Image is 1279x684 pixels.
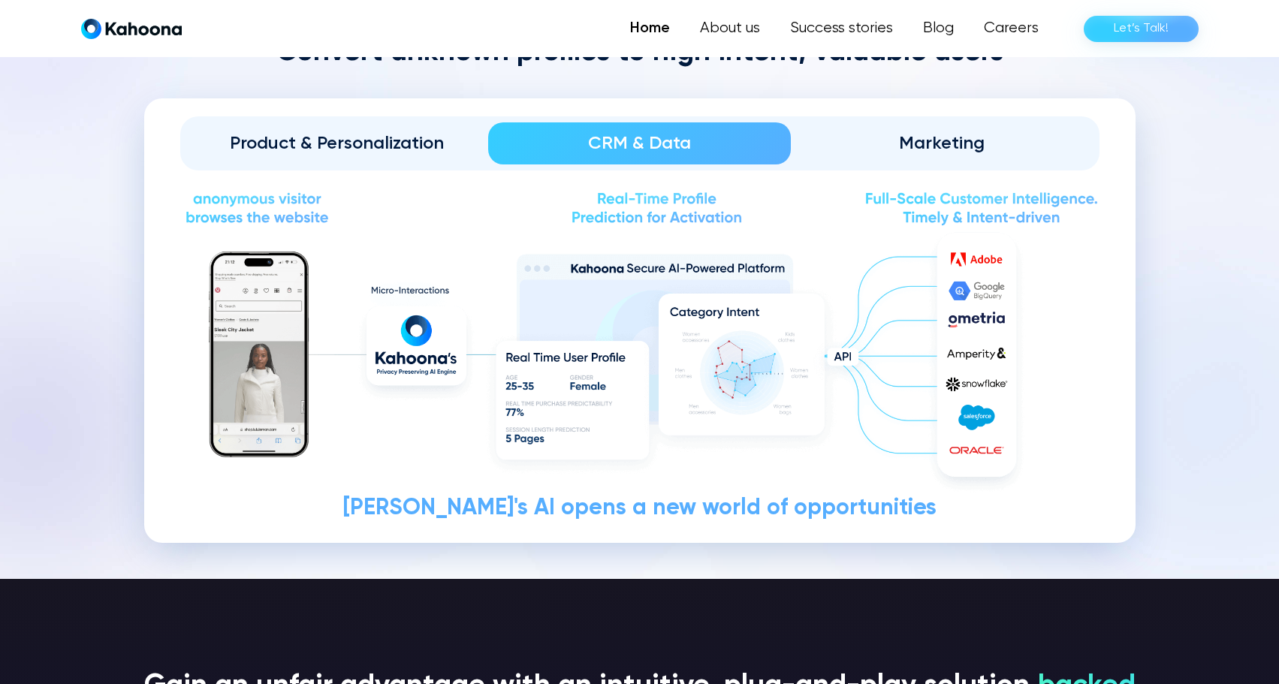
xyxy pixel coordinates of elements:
div: [PERSON_NAME]'s AI opens a new world of opportunities [180,497,1100,520]
a: Careers [969,14,1054,44]
a: home [81,18,182,40]
a: About us [685,14,775,44]
a: Home [615,14,685,44]
div: Marketing [812,131,1072,155]
div: Product & Personalization [207,131,468,155]
a: Success stories [775,14,908,44]
div: Let’s Talk! [1114,17,1169,41]
div: CRM & Data [509,131,770,155]
a: Let’s Talk! [1084,16,1199,42]
a: Blog [908,14,969,44]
